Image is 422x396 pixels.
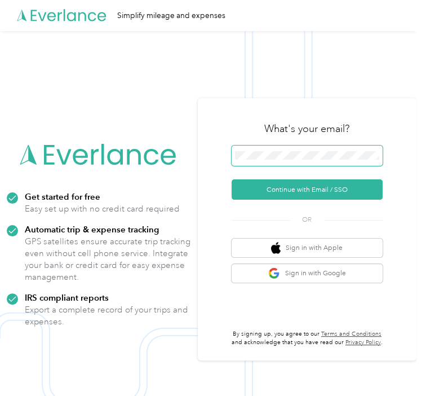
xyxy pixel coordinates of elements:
[25,304,191,328] p: Export a complete record of your trips and expenses.
[117,10,225,21] div: Simplify mileage and expenses
[25,191,100,202] strong: Get started for free
[271,242,281,254] img: apple logo
[25,236,191,283] p: GPS satellites ensure accurate trip tracking even without cell phone service. Integrate your bank...
[232,179,383,200] button: Continue with Email / SSO
[321,330,381,338] a: Terms and Conditions
[268,267,280,279] img: google logo
[25,203,180,215] p: Easy set up with no credit card required
[345,338,381,346] a: Privacy Policy
[232,264,383,283] button: google logoSign in with Google
[232,239,383,257] button: apple logoSign in with Apple
[290,215,324,225] span: OR
[25,224,159,235] strong: Automatic trip & expense tracking
[232,330,383,347] p: By signing up, you agree to our and acknowledge that you have read our .
[264,122,350,135] h3: What's your email?
[25,292,109,303] strong: IRS compliant reports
